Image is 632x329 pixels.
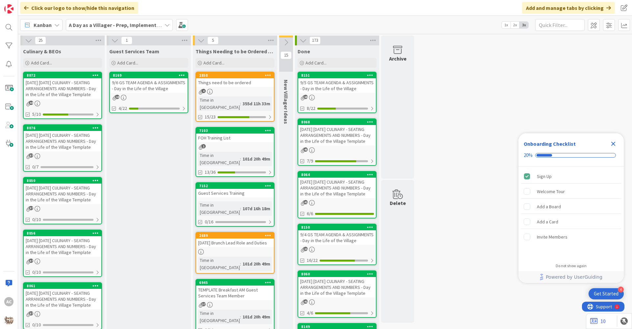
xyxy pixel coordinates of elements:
[32,111,41,118] span: 5/10
[303,247,308,251] span: 21
[307,158,313,164] span: 7/9
[196,189,274,197] div: Guest Services Training
[196,232,275,274] a: 2689[DATE] Brunch Lead Role and DutiesTime in [GEOGRAPHIC_DATA]:101d 20h 49m
[201,302,206,306] span: 37
[196,134,274,142] div: FOH Training List
[24,283,101,309] div: 8061[DATE] [DATE] CULINARY - SEATING ARRANGEMENTS AND NUMBERS - Day in the Life of the Village Te...
[298,118,377,166] a: 8068[DATE] [DATE] CULINARY - SEATING ARRANGEMENTS AND NUMBERS - Day in the Life of the Village Te...
[241,155,272,163] div: 101d 20h 49m
[298,119,376,125] div: 8068
[110,72,188,93] div: 81699/6 GS TEAM AGENDA & ASSIGNMENTS - Day in the Life of the Village
[280,51,292,59] span: 15
[196,127,275,177] a: 7103FOH Training ListTime in [GEOGRAPHIC_DATA]:101d 20h 49m13/36
[14,1,30,9] span: Support
[23,230,102,277] a: 8056[DATE] [DATE] CULINARY - SEATING ARRANGEMENTS AND NUMBERS - Day in the Life of the Village Te...
[20,2,138,14] div: Click our logo to show/hide this navigation
[29,206,33,210] span: 37
[298,230,376,245] div: 9/4 GS TEAM AGENDA & ASSIGNMENTS - Day in the Life of the Village
[309,37,321,44] span: 173
[24,125,101,131] div: 8076
[301,172,376,177] div: 8064
[298,72,377,113] a: 81519/5 GS TEAM AGENDA & ASSIGNMENTS - Day in the Life of the Village8/22
[24,230,101,236] div: 8056
[196,128,274,142] div: 7103FOH Training List
[303,299,308,304] span: 41
[27,231,101,236] div: 8056
[32,164,39,170] span: 0/7
[24,289,101,309] div: [DATE] [DATE] CULINARY - SEATING ARRANGEMENTS AND NUMBERS - Day in the Life of the Village Template
[109,48,159,55] span: Guest Services Team
[241,260,272,267] div: 101d 20h 49m
[594,291,619,297] div: Get Started
[196,78,274,87] div: Things need to be ordered
[298,125,376,145] div: [DATE] [DATE] CULINARY - SEATING ARRANGEMENTS AND NUMBERS - Day in the Life of the Village Template
[196,280,274,300] div: 6945TEMPLATE Breakfast AM Guest Services Team Member
[4,4,13,13] img: Visit kanbanzone.com
[196,233,274,247] div: 2689[DATE] Brunch Lead Role and Duties
[524,152,533,158] div: 20%
[196,72,275,122] a: 2858Things need to be orderedTime in [GEOGRAPHIC_DATA]:355d 11h 33m15/23
[537,172,552,180] div: Sign Up
[23,72,102,119] a: 8072[DATE] [DATE] CULINARY - SEATING ARRANGEMENTS AND NUMBERS - Day in the Life of the Village Te...
[298,119,376,145] div: 8068[DATE] [DATE] CULINARY - SEATING ARRANGEMENTS AND NUMBERS - Day in the Life of the Village Te...
[117,60,138,66] span: Add Card...
[518,271,624,283] div: Footer
[35,37,46,44] span: 25
[590,317,606,325] a: 10
[110,72,188,78] div: 8169
[203,60,224,66] span: Add Card...
[298,78,376,93] div: 9/5 GS TEAM AGENDA & ASSIGNMENTS - Day in the Life of the Village
[27,73,101,78] div: 8072
[301,272,376,276] div: 8060
[115,95,119,99] span: 18
[518,166,624,259] div: Checklist items
[240,260,241,267] span: :
[207,37,219,44] span: 5
[32,216,41,223] span: 0/10
[29,153,33,158] span: 37
[31,60,52,66] span: Add Card...
[23,177,102,224] a: 8050[DATE] [DATE] CULINARY - SEATING ARRANGEMENTS AND NUMBERS - Day in the Life of the Village Te...
[521,215,621,229] div: Add a Card is incomplete.
[389,55,407,63] div: Archive
[201,144,206,148] span: 1
[301,73,376,78] div: 8151
[307,257,318,264] span: 16/22
[521,199,621,214] div: Add a Board is incomplete.
[199,128,274,133] div: 7103
[196,48,275,55] span: Things Needing to be Ordered - PUT IN CARD, Don't make new card
[29,259,33,263] span: 37
[298,271,376,277] div: 8060
[303,95,308,99] span: 18
[34,21,52,29] span: Kanban
[24,184,101,204] div: [DATE] [DATE] CULINARY - SEATING ARRANGEMENTS AND NUMBERS - Day in the Life of the Village Template
[298,271,376,297] div: 8060[DATE] [DATE] CULINARY - SEATING ARRANGEMENTS AND NUMBERS - Day in the Life of the Village Te...
[240,205,241,212] span: :
[241,100,272,107] div: 355d 11h 33m
[109,72,188,113] a: 81699/6 GS TEAM AGENDA & ASSIGNMENTS - Day in the Life of the Village4/22
[196,128,274,134] div: 7103
[198,310,240,324] div: Time in [GEOGRAPHIC_DATA]
[205,169,216,176] span: 13/36
[121,37,132,44] span: 1
[24,236,101,257] div: [DATE] [DATE] CULINARY - SEATING ARRANGEMENTS AND NUMBERS - Day in the Life of the Village Template
[240,313,241,320] span: :
[24,230,101,257] div: 8056[DATE] [DATE] CULINARY - SEATING ARRANGEMENTS AND NUMBERS - Day in the Life of the Village Te...
[34,3,36,8] div: 1
[24,78,101,99] div: [DATE] [DATE] CULINARY - SEATING ARRANGEMENTS AND NUMBERS - Day in the Life of the Village Template
[511,22,519,28] span: 2x
[196,233,274,239] div: 2689
[298,270,377,318] a: 8060[DATE] [DATE] CULINARY - SEATING ARRANGEMENTS AND NUMBERS - Day in the Life of the Village Te...
[298,178,376,198] div: [DATE] [DATE] CULINARY - SEATING ARRANGEMENTS AND NUMBERS - Day in the Life of the Village Template
[24,72,101,99] div: 8072[DATE] [DATE] CULINARY - SEATING ARRANGEMENTS AND NUMBERS - Day in the Life of the Village Te...
[298,72,376,78] div: 8151
[301,324,376,329] div: 8149
[521,184,621,199] div: Welcome Tour is incomplete.
[196,72,274,78] div: 2858
[27,126,101,130] div: 8076
[198,201,240,216] div: Time in [GEOGRAPHIC_DATA]
[521,230,621,244] div: Invite Members is incomplete.
[29,101,33,105] span: 44
[502,22,511,28] span: 1x
[307,105,315,112] span: 8/22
